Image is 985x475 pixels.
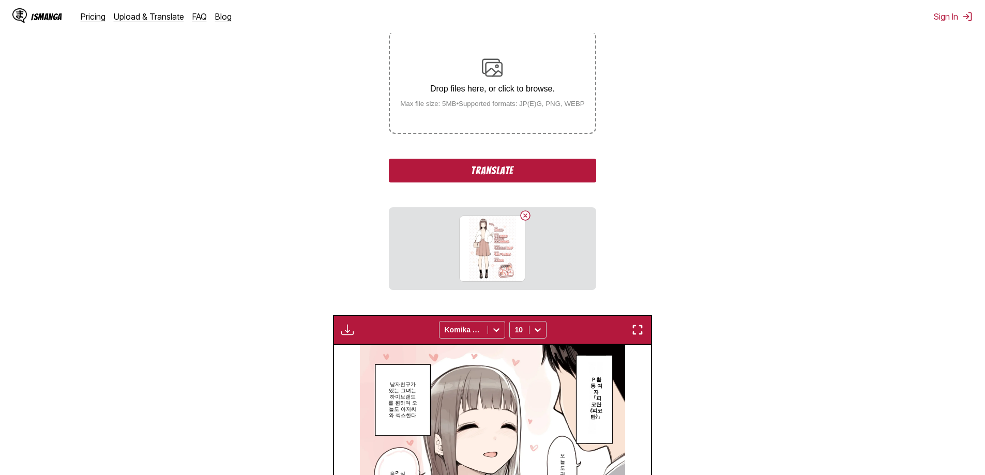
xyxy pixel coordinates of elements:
[631,324,644,336] img: Enter fullscreen
[341,324,354,336] img: Download translated images
[389,159,596,182] button: Translate
[392,84,593,94] p: Drop files here, or click to browse.
[192,11,207,22] a: FAQ
[392,100,593,108] small: Max file size: 5MB • Supported formats: JP(E)G, PNG, WEBP
[114,11,184,22] a: Upload & Translate
[934,11,973,22] button: Sign In
[12,8,27,23] img: IsManga Logo
[385,378,420,420] p: 남자친구가 있는 그녀는 하이브랜드를 원하며 오늘도 아저씨와 섹스한다
[12,8,81,25] a: IsManga LogoIsManga
[215,11,232,22] a: Blog
[519,209,532,222] button: Delete image
[81,11,105,22] a: Pricing
[586,374,606,421] p: Ｐ활동 여자「피코탄(피코탄)」
[962,11,973,22] img: Sign out
[31,12,62,22] div: IsManga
